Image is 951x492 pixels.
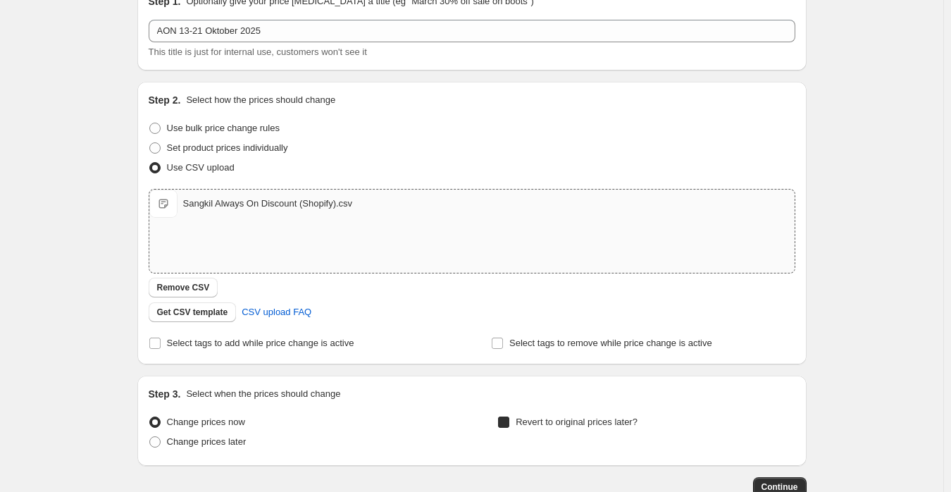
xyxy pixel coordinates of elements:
h2: Step 2. [149,93,181,107]
span: Change prices now [167,417,245,427]
div: Sangkil Always On Discount (Shopify).csv [183,197,353,211]
span: Use bulk price change rules [167,123,280,133]
button: Remove CSV [149,278,218,297]
span: Get CSV template [157,307,228,318]
span: Select tags to remove while price change is active [509,338,712,348]
span: Revert to original prices later? [516,417,638,427]
span: Select tags to add while price change is active [167,338,354,348]
span: Set product prices individually [167,142,288,153]
input: 30% off holiday sale [149,20,795,42]
span: This title is just for internal use, customers won't see it [149,47,367,57]
span: Use CSV upload [167,162,235,173]
h2: Step 3. [149,387,181,401]
a: CSV upload FAQ [233,301,320,324]
span: CSV upload FAQ [242,305,311,319]
button: Get CSV template [149,302,237,322]
p: Select how the prices should change [186,93,335,107]
p: Select when the prices should change [186,387,340,401]
span: Remove CSV [157,282,210,293]
span: Change prices later [167,436,247,447]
